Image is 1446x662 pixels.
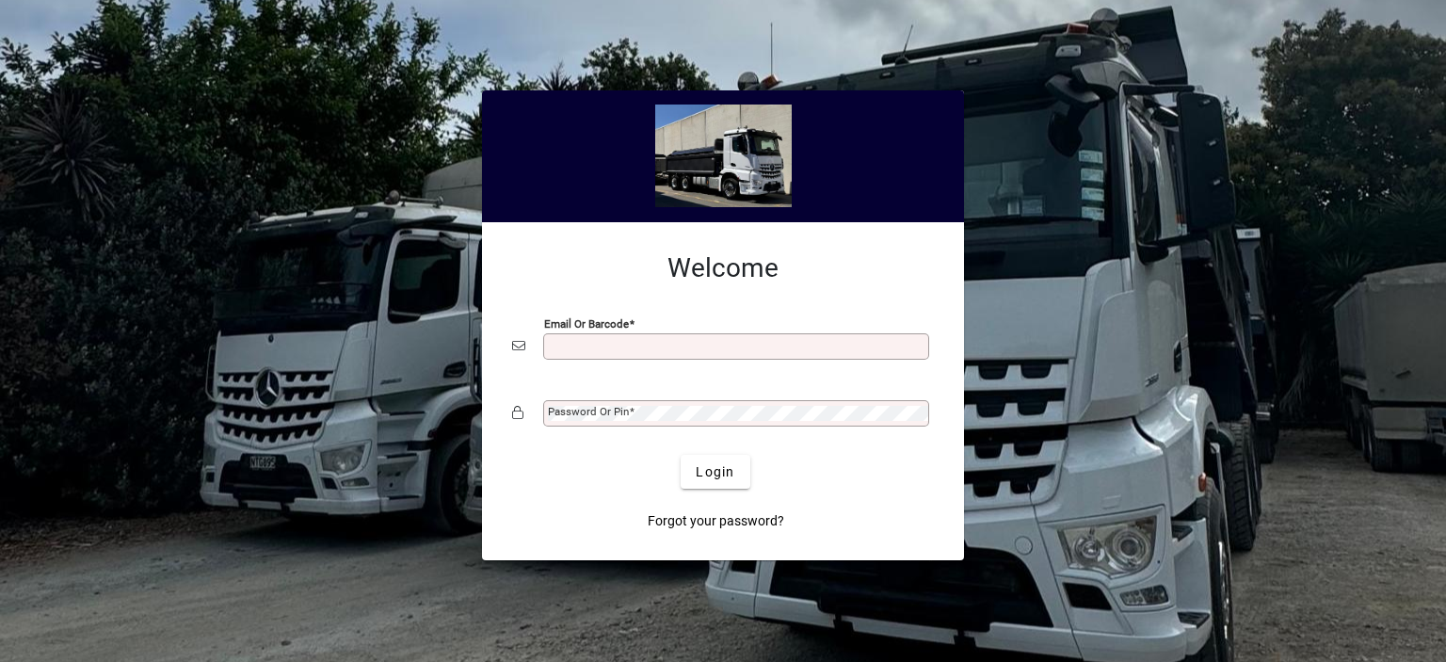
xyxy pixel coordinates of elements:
mat-label: Email or Barcode [544,317,629,331]
span: Login [696,462,734,482]
mat-label: Password or Pin [548,405,629,418]
a: Forgot your password? [640,504,792,538]
h2: Welcome [512,252,934,284]
button: Login [681,455,749,489]
span: Forgot your password? [648,511,784,531]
